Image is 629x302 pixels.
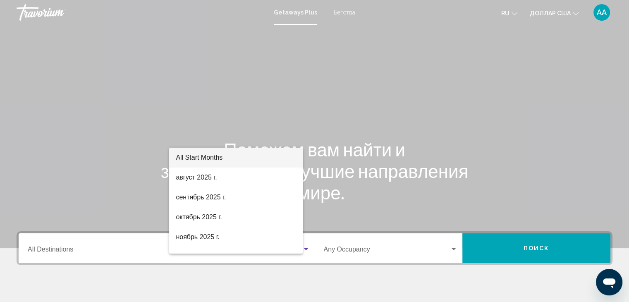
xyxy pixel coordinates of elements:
[176,187,296,207] span: сентябрь 2025 г.
[176,207,296,227] span: октябрь 2025 г.
[176,227,296,247] span: ноябрь 2025 г.
[176,154,222,161] span: All Start Months
[176,168,296,187] span: август 2025 г.
[596,269,622,295] iframe: Кнопка запуска окна обмена сообщениями
[176,247,296,267] span: декабрь 2025 г.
